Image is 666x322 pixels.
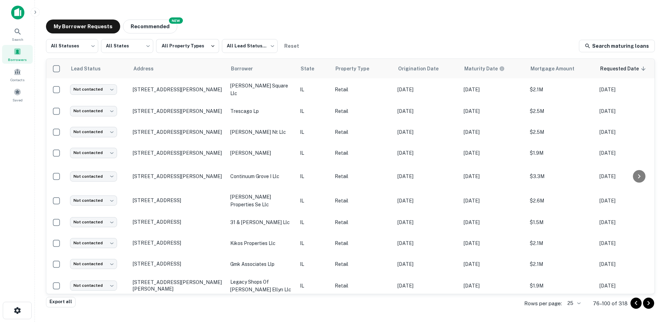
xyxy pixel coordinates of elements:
[300,282,328,290] p: IL
[230,149,293,157] p: [PERSON_NAME]
[230,239,293,247] p: kikos properties llc
[300,197,328,205] p: IL
[296,59,331,78] th: State
[2,45,33,64] div: Borrowers
[464,260,523,268] p: [DATE]
[530,197,593,205] p: $2.6M
[156,39,219,53] button: All Property Types
[335,282,390,290] p: Retail
[230,82,293,97] p: [PERSON_NAME] square llc
[398,64,448,73] span: Origination Date
[530,282,593,290] p: $1.9M
[230,219,293,226] p: 31 & [PERSON_NAME] llc
[46,20,120,33] button: My Borrower Requests
[397,172,457,180] p: [DATE]
[300,128,328,136] p: IL
[70,171,117,182] div: Not contacted
[464,128,523,136] p: [DATE]
[530,260,593,268] p: $2.1M
[230,128,293,136] p: [PERSON_NAME] nt llc
[335,86,390,93] p: Retail
[70,195,117,206] div: Not contacted
[464,65,498,72] h6: Maturity Date
[230,278,293,293] p: legacy shops of [PERSON_NAME] ellyn llc
[460,59,526,78] th: Maturity dates displayed may be estimated. Please contact the lender for the most accurate maturi...
[70,259,117,269] div: Not contacted
[599,128,659,136] p: [DATE]
[133,129,223,135] p: [STREET_ADDRESS][PERSON_NAME]
[70,148,117,158] div: Not contacted
[2,85,33,104] a: Saved
[133,261,223,267] p: [STREET_ADDRESS]
[12,37,23,42] span: Search
[46,297,76,307] button: Export all
[280,39,303,53] button: Reset
[335,239,390,247] p: Retail
[300,260,328,268] p: IL
[335,197,390,205] p: Retail
[133,108,223,114] p: [STREET_ADDRESS][PERSON_NAME]
[531,64,583,73] span: Mortgage Amount
[599,260,659,268] p: [DATE]
[227,59,296,78] th: Borrower
[596,59,662,78] th: Requested Date
[133,86,223,93] p: [STREET_ADDRESS][PERSON_NAME]
[101,37,153,55] div: All States
[464,149,523,157] p: [DATE]
[70,127,117,137] div: Not contacted
[301,64,323,73] span: State
[300,86,328,93] p: IL
[524,299,562,308] p: Rows per page:
[631,266,666,300] iframe: Chat Widget
[300,107,328,115] p: IL
[630,298,642,309] button: Go to previous page
[464,86,523,93] p: [DATE]
[464,219,523,226] p: [DATE]
[599,149,659,157] p: [DATE]
[599,197,659,205] p: [DATE]
[530,219,593,226] p: $1.5M
[11,6,24,20] img: capitalize-icon.png
[530,149,593,157] p: $1.9M
[464,282,523,290] p: [DATE]
[335,64,378,73] span: Property Type
[397,128,457,136] p: [DATE]
[579,40,655,52] a: Search maturing loans
[133,197,223,204] p: [STREET_ADDRESS]
[2,65,33,84] a: Contacts
[70,217,117,227] div: Not contacted
[397,219,457,226] p: [DATE]
[133,279,223,292] p: [STREET_ADDRESS][PERSON_NAME][PERSON_NAME]
[464,65,514,72] span: Maturity dates displayed may be estimated. Please contact the lender for the most accurate maturi...
[464,172,523,180] p: [DATE]
[230,107,293,115] p: trescago lp
[599,86,659,93] p: [DATE]
[464,107,523,115] p: [DATE]
[600,64,648,73] span: Requested Date
[222,37,278,55] div: All Lead Statuses
[599,282,659,290] p: [DATE]
[70,281,117,291] div: Not contacted
[300,219,328,226] p: IL
[230,172,293,180] p: continuum grove i llc
[2,25,33,44] a: Search
[335,149,390,157] p: Retail
[397,260,457,268] p: [DATE]
[599,107,659,115] p: [DATE]
[530,86,593,93] p: $2.1M
[335,107,390,115] p: Retail
[129,59,227,78] th: Address
[133,173,223,179] p: [STREET_ADDRESS][PERSON_NAME]
[70,106,117,116] div: Not contacted
[397,149,457,157] p: [DATE]
[133,219,223,225] p: [STREET_ADDRESS]
[70,84,117,94] div: Not contacted
[530,239,593,247] p: $2.1M
[70,238,117,248] div: Not contacted
[565,298,582,308] div: 25
[394,59,460,78] th: Origination Date
[230,193,293,208] p: [PERSON_NAME] properties se llc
